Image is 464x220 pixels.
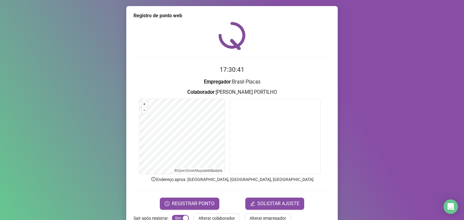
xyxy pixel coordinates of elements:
[187,89,214,95] strong: Colaborador
[134,78,330,86] h3: : Brasil Placas
[245,198,304,210] button: editSOLICITAR AJUSTE
[165,201,169,206] span: clock-circle
[134,176,330,183] p: Endereço aprox. : [GEOGRAPHIC_DATA], [GEOGRAPHIC_DATA], [GEOGRAPHIC_DATA]
[134,88,330,96] h3: : [PERSON_NAME] PORTILHO
[142,101,147,107] button: +
[443,199,458,214] div: Open Intercom Messenger
[250,201,255,206] span: edit
[177,169,202,173] a: OpenStreetMap
[160,198,219,210] button: REGISTRAR PONTO
[174,169,223,173] li: © contributors.
[142,107,147,113] button: –
[257,200,299,207] span: SOLICITAR AJUSTE
[134,12,330,19] div: Registro de ponto web
[172,200,214,207] span: REGISTRAR PONTO
[151,176,156,182] span: info-circle
[218,22,246,50] img: QRPoint
[220,66,244,73] time: 17:30:41
[204,79,231,85] strong: Empregador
